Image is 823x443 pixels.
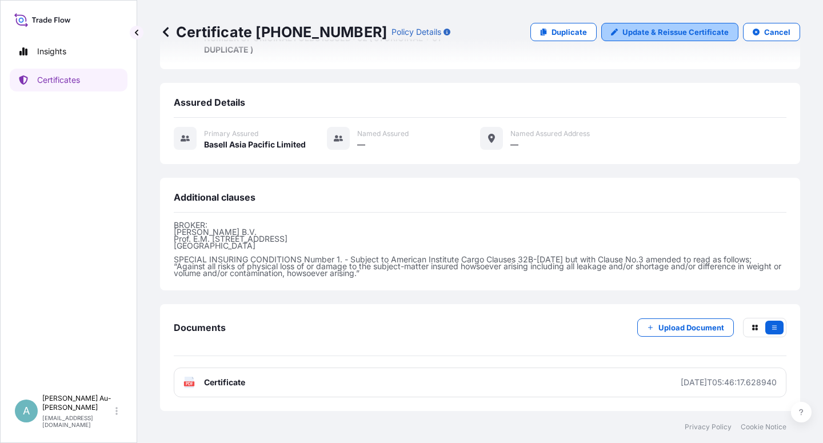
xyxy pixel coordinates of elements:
span: — [357,139,365,150]
p: Insights [37,46,66,57]
a: PDFCertificate[DATE]T05:46:17.628940 [174,368,786,397]
span: Assured Details [174,97,245,108]
a: Cookie Notice [741,422,786,432]
a: Update & Reissue Certificate [601,23,738,41]
span: A [23,405,30,417]
text: PDF [186,382,193,386]
span: Named Assured [357,129,409,138]
span: — [510,139,518,150]
a: Privacy Policy [685,422,732,432]
a: Duplicate [530,23,597,41]
p: Duplicate [552,26,587,38]
span: Documents [174,322,226,333]
p: Certificates [37,74,80,86]
p: Update & Reissue Certificate [622,26,729,38]
p: Cancel [764,26,790,38]
p: Upload Document [658,322,724,333]
span: Certificate [204,377,245,388]
a: Certificates [10,69,127,91]
span: Named Assured Address [510,129,590,138]
a: Insights [10,40,127,63]
p: BROKER: [PERSON_NAME] B.V. Prof. E.M. [STREET_ADDRESS] [GEOGRAPHIC_DATA] SPECIAL INSURING CONDITI... [174,222,786,277]
p: [EMAIL_ADDRESS][DOMAIN_NAME] [42,414,113,428]
span: Primary assured [204,129,258,138]
button: Upload Document [637,318,734,337]
span: Basell Asia Pacific Limited [204,139,306,150]
button: Cancel [743,23,800,41]
span: Additional clauses [174,191,255,203]
p: Certificate [PHONE_NUMBER] [160,23,387,41]
p: Policy Details [391,26,441,38]
div: [DATE]T05:46:17.628940 [681,377,777,388]
p: [PERSON_NAME] Au-[PERSON_NAME] [42,394,113,412]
